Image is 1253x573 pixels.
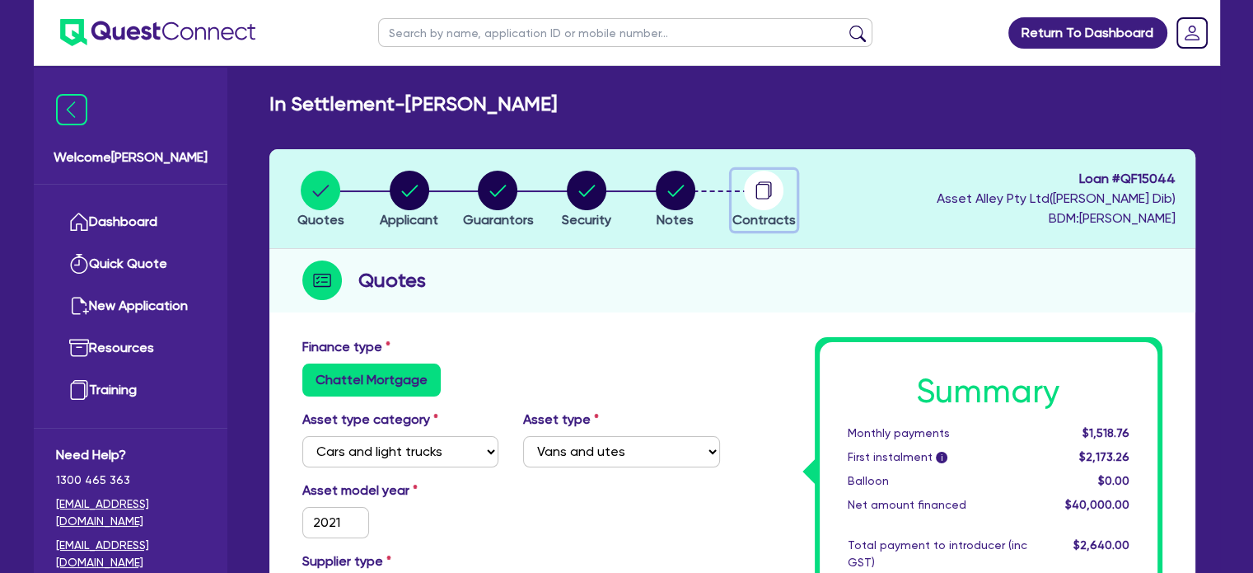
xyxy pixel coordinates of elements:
span: Contracts [732,212,796,228]
a: Dashboard [56,201,205,243]
span: Asset Alley Pty Ltd ( [PERSON_NAME] Dib ) [937,190,1176,206]
span: Welcome [PERSON_NAME] [54,148,208,167]
a: Resources [56,327,205,369]
img: quick-quote [69,254,89,274]
span: i [936,452,947,463]
img: training [69,380,89,400]
a: Return To Dashboard [1008,17,1167,49]
span: $40,000.00 [1064,498,1129,511]
h2: Quotes [358,265,426,295]
div: First instalment [835,449,1040,466]
div: Monthly payments [835,425,1040,442]
img: quest-connect-logo-blue [60,19,255,46]
span: Applicant [380,212,438,228]
h2: In Settlement - [PERSON_NAME] [269,92,557,116]
button: Security [561,170,612,231]
a: [EMAIL_ADDRESS][DOMAIN_NAME] [56,537,205,571]
a: Quick Quote [56,243,205,285]
span: BDM: [PERSON_NAME] [937,209,1176,228]
span: Need Help? [56,445,205,465]
a: New Application [56,285,205,327]
img: resources [69,338,89,358]
span: Loan # QF15044 [937,169,1176,189]
span: $1,518.76 [1082,426,1129,439]
div: Balloon [835,472,1040,490]
a: Dropdown toggle [1171,12,1213,54]
span: $2,640.00 [1073,538,1129,552]
button: Guarantors [461,170,534,231]
div: Net amount financed [835,496,1040,514]
a: Training [56,369,205,411]
label: Asset model year [290,481,512,500]
h1: Summary [848,372,1129,411]
span: 1300 465 363 [56,472,205,489]
label: Asset type category [302,410,438,430]
span: Guarantors [462,212,533,228]
a: [EMAIL_ADDRESS][DOMAIN_NAME] [56,496,205,530]
span: Quotes [297,212,344,228]
label: Chattel Mortgage [302,364,441,397]
input: Search by name, application ID or mobile number... [378,18,872,47]
label: Finance type [302,337,390,357]
div: Total payment to introducer (inc GST) [835,537,1040,571]
label: Supplier type [302,552,391,571]
button: Quotes [297,170,345,231]
span: Notes [657,212,694,228]
button: Contracts [732,170,797,231]
button: Notes [655,170,696,231]
img: new-application [69,296,89,316]
span: $0.00 [1097,474,1129,487]
button: Applicant [379,170,439,231]
img: icon-menu-close [56,94,87,125]
span: Security [562,212,611,228]
span: $2,173.26 [1078,450,1129,463]
img: step-icon [302,261,342,300]
label: Asset type [523,410,599,430]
